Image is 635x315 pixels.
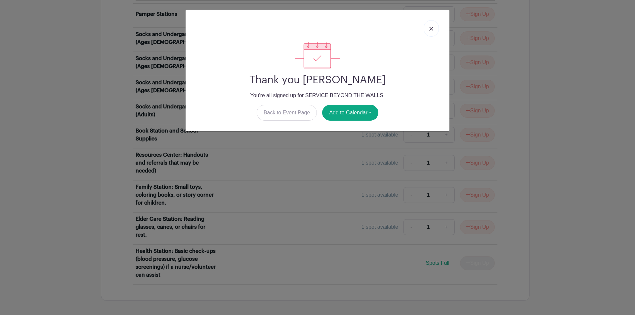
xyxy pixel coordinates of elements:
p: You're all signed up for SERVICE BEYOND THE WALLS. [191,92,444,99]
img: close_button-5f87c8562297e5c2d7936805f587ecaba9071eb48480494691a3f1689db116b3.svg [429,27,433,31]
button: Add to Calendar [322,105,378,121]
a: Back to Event Page [257,105,317,121]
img: signup_complete-c468d5dda3e2740ee63a24cb0ba0d3ce5d8a4ecd24259e683200fb1569d990c8.svg [295,42,340,68]
h2: Thank you [PERSON_NAME] [191,74,444,86]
